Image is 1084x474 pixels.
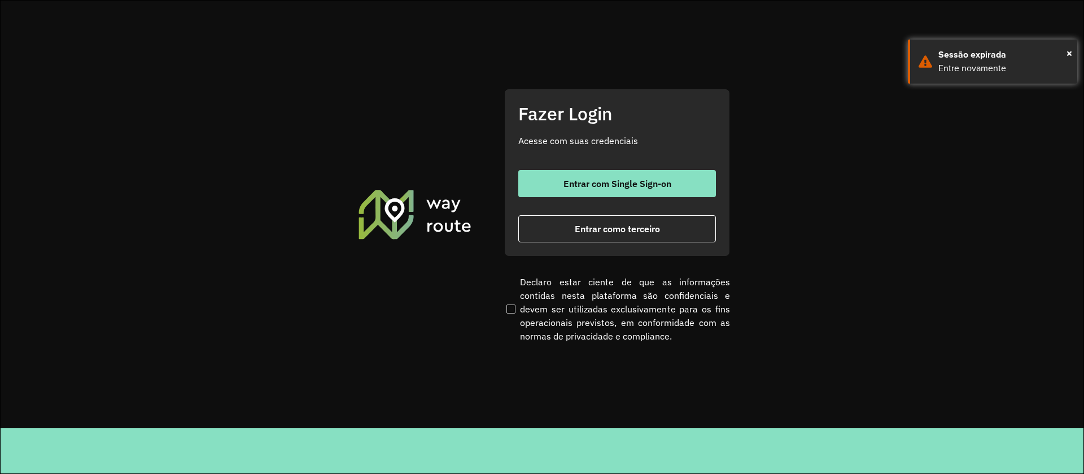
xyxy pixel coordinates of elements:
div: Sessão expirada [938,48,1069,62]
h2: Fazer Login [518,103,716,124]
span: Entrar como terceiro [575,224,660,233]
img: Roteirizador AmbevTech [357,188,473,240]
label: Declaro estar ciente de que as informações contidas nesta plataforma são confidenciais e devem se... [504,275,730,343]
div: Entre novamente [938,62,1069,75]
span: × [1066,45,1072,62]
p: Acesse com suas credenciais [518,134,716,147]
button: button [518,215,716,242]
span: Entrar com Single Sign-on [563,179,671,188]
button: Close [1066,45,1072,62]
button: button [518,170,716,197]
